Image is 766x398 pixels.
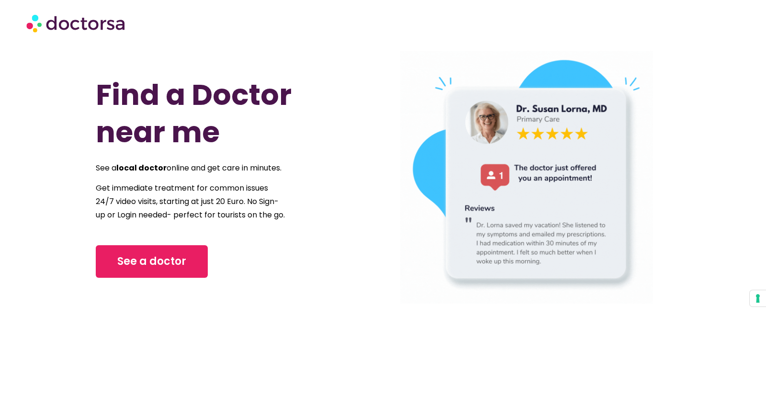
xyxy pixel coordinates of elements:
[96,182,285,220] span: Get immediate treatment for common issues 24/7 video visits, starting at just 20 Euro. No Sign-up...
[96,161,285,175] p: See a online and get care in minutes.
[117,254,186,269] span: See a doctor
[116,162,167,173] strong: local doctor
[400,51,653,304] img: doctor in Barcelona Spain
[96,245,208,278] a: See a doctor
[96,76,349,151] h1: Find a Doctor near me
[750,290,766,307] button: Your consent preferences for tracking technologies
[139,337,627,357] iframe: Customer reviews powered by Trustpilot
